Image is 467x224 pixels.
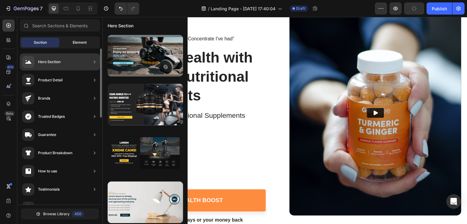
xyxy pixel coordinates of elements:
[38,59,61,65] div: Hero Section
[38,95,50,101] div: Brands
[43,211,70,217] span: Browse Library
[208,5,209,12] span: /
[5,111,15,116] div: Beta
[38,168,57,174] div: How to use
[115,2,139,15] div: Undo/Redo
[211,5,275,12] span: Landing Page - [DATE] 17:40:04
[38,132,56,138] div: Guarantee
[38,186,60,192] div: Testimonials
[432,5,447,12] div: Publish
[21,209,99,219] button: Browse Library450
[73,40,87,45] span: Element
[40,5,43,12] p: 7
[20,19,100,32] input: Search Sections & Elements
[34,40,47,45] span: Section
[6,65,15,70] div: 450
[427,2,452,15] button: Publish
[446,194,461,209] div: Open Intercom Messenger
[102,17,467,224] iframe: Design area
[38,114,65,120] div: Trusted Badges
[2,2,45,15] button: 7
[72,211,84,217] div: 450
[265,91,282,101] button: Play
[296,6,305,11] span: Draft
[38,77,63,83] div: Product Detail
[38,150,72,156] div: Product Breakdown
